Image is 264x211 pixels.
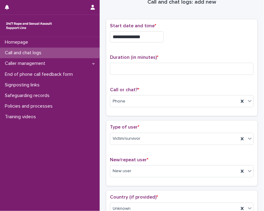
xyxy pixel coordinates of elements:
span: Duration (in minutes) [110,55,158,60]
span: Country (if provided) [110,195,158,199]
p: Safeguarding records [2,93,54,99]
span: Victim/survivor [113,136,140,142]
p: Homepage [2,39,33,45]
span: New/repeat user [110,157,148,162]
span: New user [113,168,131,174]
span: Phone [113,98,125,105]
p: Caller management [2,61,50,66]
p: Policies and processes [2,103,57,109]
p: Training videos [2,114,41,120]
p: Call and chat logs [2,50,46,56]
span: Call or chat? [110,87,139,92]
img: rhQMoQhaT3yELyF149Cw [5,20,53,32]
p: Signposting links [2,82,44,88]
span: Type of user [110,125,139,129]
p: End of phone call feedback form [2,72,78,77]
span: Start date and time [110,23,156,28]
